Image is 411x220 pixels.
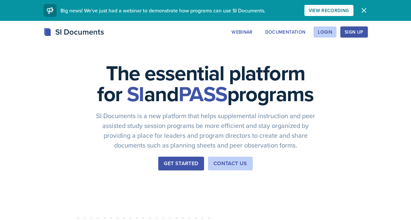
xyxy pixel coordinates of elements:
div: Documentation [265,29,306,35]
div: Get Started [164,160,198,167]
button: Contact Us [208,157,253,170]
button: Get Started [158,157,204,170]
div: Contact Us [214,160,247,167]
button: Documentation [261,26,310,38]
div: Sign Up [345,29,363,35]
div: View Recording [309,8,349,13]
div: Login [318,29,332,35]
div: SI Documents [43,26,104,38]
span: Big news! We've just had a webinar to demonstrate how programs can use SI Documents. [60,7,265,14]
button: Sign Up [340,26,368,38]
button: Webinar [227,26,257,38]
button: Login [314,26,336,38]
div: Webinar [231,29,252,35]
button: View Recording [304,5,353,16]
